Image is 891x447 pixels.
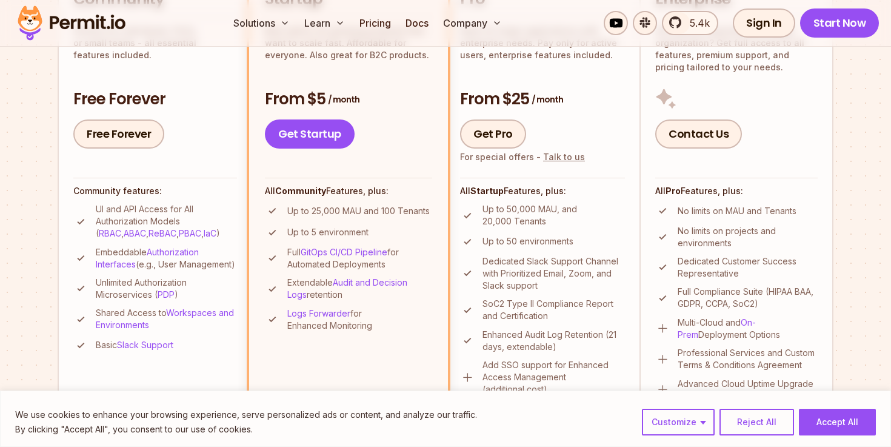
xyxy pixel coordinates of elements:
a: Start Now [800,8,879,38]
p: Unlimited Authorization Microservices ( ) [96,277,237,301]
span: / month [532,93,563,106]
a: Audit and Decision Logs [287,277,407,300]
a: ReBAC [148,228,176,238]
a: Logs Forwarder [287,308,350,318]
span: / month [328,93,359,106]
p: Up to 50,000 MAU, and 20,000 Tenants [482,203,625,227]
button: Learn [299,11,350,35]
p: Full Compliance Suite (HIPAA BAA, GDPR, CCPA, SoC2) [678,286,818,310]
button: Solutions [229,11,295,35]
button: Reject All [719,409,794,435]
p: Up to 5 environment [287,226,369,238]
a: GitOps CI/CD Pipeline [301,247,387,257]
h4: All Features, plus: [460,185,625,197]
img: Permit logo [12,2,131,44]
p: Shared Access to [96,307,237,331]
p: We use cookies to enhance your browsing experience, serve personalized ads or content, and analyz... [15,408,477,422]
a: Get Pro [460,119,526,149]
p: Basic [96,339,173,351]
button: Customize [642,409,715,435]
a: Contact Us [655,119,742,149]
h3: From $5 [265,89,432,110]
span: 5.4k [682,16,710,30]
strong: Startup [470,186,504,196]
a: Docs [401,11,433,35]
p: Professional Services and Custom Terms & Conditions Agreement [678,347,818,371]
a: Pricing [355,11,396,35]
p: Up to 50 environments [482,235,573,247]
p: Dedicated Slack Support Channel with Prioritized Email, Zoom, and Slack support [482,255,625,292]
p: Got special requirements? Large organization? Get full access to all features, premium support, a... [655,25,818,73]
h3: Free Forever [73,89,237,110]
p: Multi-Cloud and Deployment Options [678,317,818,341]
p: Add SSO support for Enhanced Access Management (additional cost) [482,359,625,395]
p: Embeddable (e.g., User Management) [96,246,237,271]
a: RBAC [99,228,121,238]
a: 5.4k [662,11,718,35]
a: On-Prem [678,317,756,340]
p: Full for Automated Deployments [287,246,432,271]
a: Slack Support [117,340,173,350]
p: Enhanced Audit Log Retention (21 days, extendable) [482,329,625,353]
a: Talk to us [543,152,585,162]
strong: Community [275,186,326,196]
a: Authorization Interfaces [96,247,199,269]
p: Advanced Cloud Uptime Upgrade (0.9999% SLA) [678,378,818,402]
p: UI and API Access for All Authorization Models ( , , , , ) [96,203,237,240]
p: SoC2 Type II Compliance Report and Certification [482,298,625,322]
a: ABAC [124,228,146,238]
p: Extendable retention [287,277,432,301]
button: Company [438,11,507,35]
strong: Pro [666,186,681,196]
a: PDP [158,289,175,300]
h4: All Features, plus: [265,185,432,197]
p: No limits on MAU and Tenants [678,205,796,217]
a: IaC [204,228,216,238]
p: Dedicated Customer Success Representative [678,255,818,280]
p: By clicking "Accept All", you consent to our use of cookies. [15,422,477,437]
p: for Enhanced Monitoring [287,308,432,332]
h4: All Features, plus: [655,185,818,197]
a: PBAC [179,228,201,238]
h3: From $25 [460,89,625,110]
p: Up to 25,000 MAU and 100 Tenants [287,205,430,217]
button: Accept All [799,409,876,435]
a: Sign In [733,8,795,38]
a: Free Forever [73,119,164,149]
a: Get Startup [265,119,355,149]
p: No limits on projects and environments [678,225,818,249]
div: For special offers - [460,151,585,163]
h4: Community features: [73,185,237,197]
